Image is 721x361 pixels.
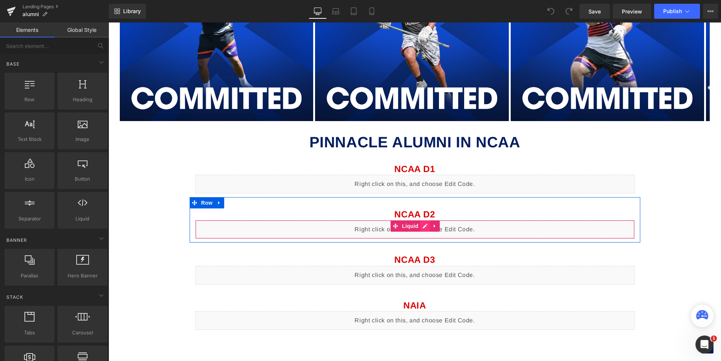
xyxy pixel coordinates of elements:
[123,8,141,15] span: Library
[363,4,381,19] a: Mobile
[106,175,116,186] a: Expand / Collapse
[7,175,52,183] span: Icon
[663,8,682,14] span: Publish
[622,7,642,15] span: Preview
[327,4,345,19] a: Laptop
[60,135,105,143] span: Image
[60,329,105,337] span: Carousel
[23,4,109,10] a: Landing Pages
[60,96,105,103] span: Heading
[286,232,326,242] strong: NCAA D3
[6,294,24,301] span: Stack
[23,11,39,17] span: alumni
[6,237,28,244] span: Banner
[7,272,52,280] span: Parallax
[7,96,52,103] span: Row
[711,336,717,342] span: 1
[60,272,105,280] span: Hero Banner
[91,175,106,186] span: Row
[7,329,52,337] span: Tabs
[286,187,326,197] strong: NCAA D2
[286,141,326,151] strong: NCAA D1
[613,4,651,19] a: Preview
[654,4,700,19] button: Publish
[7,215,52,223] span: Separator
[295,278,317,288] strong: NAIA
[695,336,713,354] iframe: Intercom live chat
[703,4,718,19] button: More
[588,7,601,15] span: Save
[6,60,20,67] span: Base
[7,135,52,143] span: Text Block
[60,215,105,223] span: Liquid
[109,4,146,19] a: New Library
[309,4,327,19] a: Desktop
[561,4,576,19] button: Redo
[54,22,109,37] a: Global Style
[345,4,363,19] a: Tablet
[321,198,331,209] a: Expand / Collapse
[543,4,558,19] button: Undo
[60,175,105,183] span: Button
[292,198,312,209] span: Liquid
